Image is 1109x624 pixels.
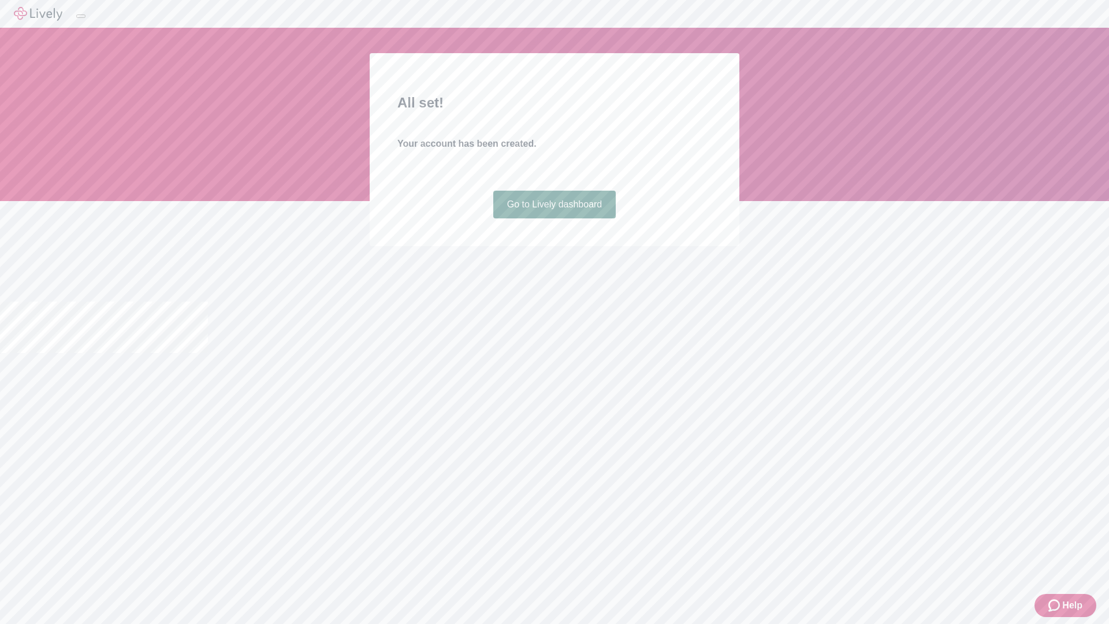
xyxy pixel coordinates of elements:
[397,137,712,151] h4: Your account has been created.
[397,92,712,113] h2: All set!
[493,191,616,218] a: Go to Lively dashboard
[14,7,62,21] img: Lively
[76,14,85,18] button: Log out
[1062,599,1082,612] span: Help
[1034,594,1096,617] button: Zendesk support iconHelp
[1048,599,1062,612] svg: Zendesk support icon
